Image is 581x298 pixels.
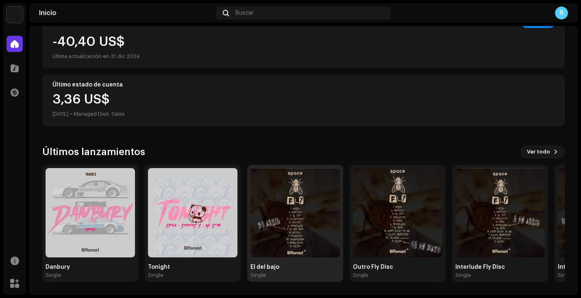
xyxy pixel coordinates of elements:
[235,10,254,16] span: Buscar
[353,272,368,279] div: Single
[250,168,340,257] img: 6cf596dc-0277-4d19-be6c-08af224c87c5
[527,144,550,160] span: Ver todo
[555,6,568,19] div: R
[148,168,237,257] img: d71e643d-cd69-4bc6-9190-5b48dd646b07
[148,264,237,270] div: Tonight
[42,75,565,126] re-o-card-value: Último estado de cuenta
[353,264,442,270] div: Outro Fly Disc
[52,52,140,61] div: Última actualización en 31 dic 2024
[455,168,545,257] img: e43632fd-ee3e-42c2-a077-052555d66f85
[52,82,555,88] div: Último estado de cuenta
[74,109,125,119] div: Managed Distr. Sales
[148,272,163,279] div: Single
[7,6,23,23] img: 12fa97fa-896e-4643-8be8-3e34fc4377cf
[39,10,213,16] div: Inicio
[250,264,340,270] div: El del bajo
[46,168,135,257] img: 75d43607-09e3-460f-8bf3-d41e613ea4ef
[455,264,545,270] div: Interlude Fly Disc
[46,264,135,270] div: Danbury
[70,109,72,119] div: •
[46,272,61,279] div: Single
[455,272,471,279] div: Single
[52,109,68,119] div: [DATE]
[42,145,145,158] h3: Últimos lanzamientos
[558,272,573,279] div: Single
[353,168,442,257] img: d984ec98-7d23-41bc-b7a8-e255a9e0b3f2
[250,272,266,279] div: Single
[520,145,565,158] button: Ver todo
